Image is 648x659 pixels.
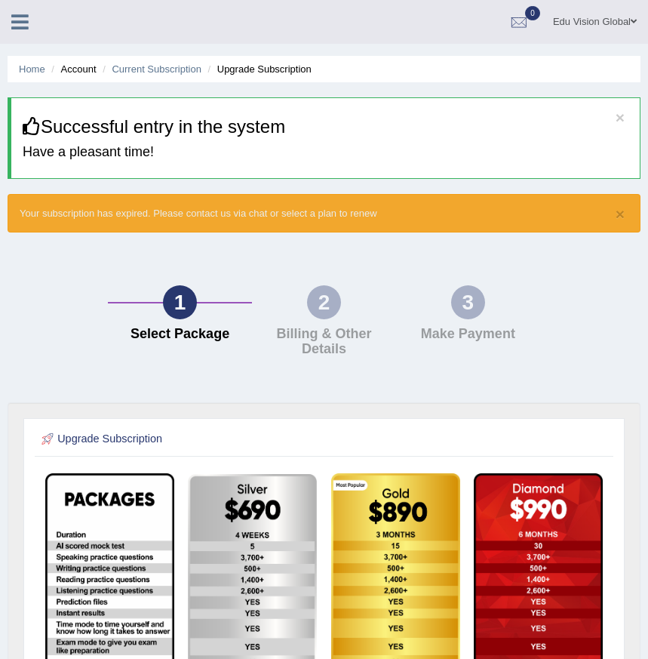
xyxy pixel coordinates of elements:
span: 0 [525,6,540,20]
h2: Upgrade Subscription [38,430,393,449]
div: 2 [307,285,341,319]
div: 3 [451,285,485,319]
div: Your subscription has expired. Please contact us via chat or select a plan to renew [8,194,640,232]
div: 1 [163,285,197,319]
a: Current Subscription [112,63,201,75]
button: × [616,109,625,125]
h4: Have a pleasant time! [23,145,628,160]
a: Home [19,63,45,75]
li: Account [48,62,96,76]
li: Upgrade Subscription [204,62,312,76]
h3: Successful entry in the system [23,117,628,137]
button: × [616,206,625,222]
h4: Make Payment [404,327,533,342]
h4: Billing & Other Details [260,327,388,357]
h4: Select Package [115,327,244,342]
